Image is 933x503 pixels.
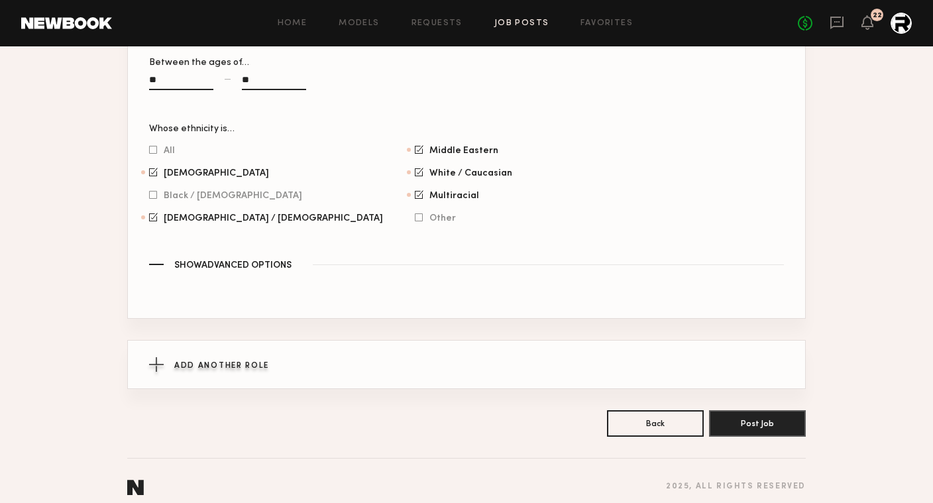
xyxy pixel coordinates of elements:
[412,19,463,28] a: Requests
[174,362,269,370] span: Add Another Role
[149,125,784,134] div: Whose ethnicity is…
[149,58,456,68] div: Between the ages of…
[494,19,549,28] a: Job Posts
[164,170,269,176] span: [DEMOGRAPHIC_DATA]
[666,482,806,491] div: 2025 , all rights reserved
[429,215,456,221] span: Other
[278,19,307,28] a: Home
[164,147,175,154] span: All
[429,192,479,199] span: Multiracial
[429,147,498,154] span: Middle Eastern
[224,75,231,84] div: —
[164,192,302,199] span: Black / [DEMOGRAPHIC_DATA]
[873,12,882,19] div: 22
[164,215,383,221] span: [DEMOGRAPHIC_DATA] / [DEMOGRAPHIC_DATA]
[709,410,806,437] button: Post Job
[339,19,379,28] a: Models
[580,19,633,28] a: Favorites
[607,410,704,437] button: Back
[128,341,805,388] button: Add Another Role
[429,170,512,176] span: White / Caucasian
[174,261,292,270] span: Show Advanced Options
[149,258,784,270] button: ShowAdvanced Options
